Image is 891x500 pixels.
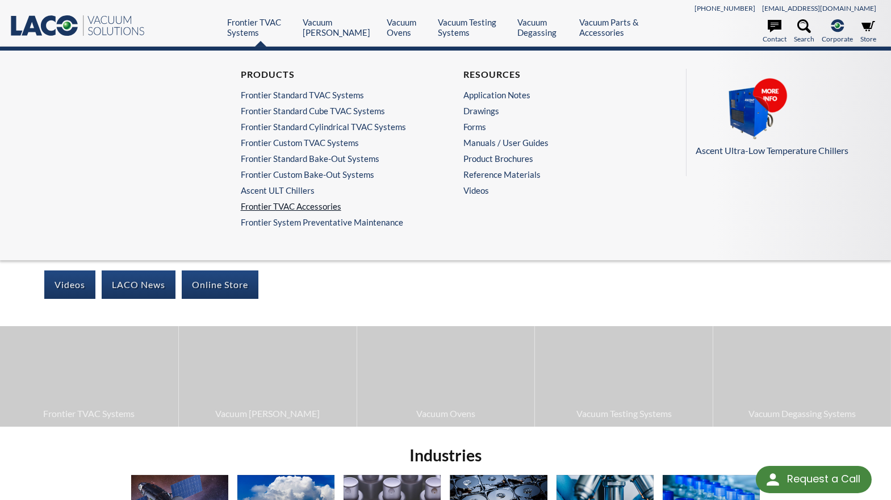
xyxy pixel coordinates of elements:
[241,185,423,195] a: Ascent ULT Chillers
[463,153,645,164] a: Product Brochures
[696,78,873,158] a: Ascent Ultra-Low Temperature Chillers
[696,78,809,141] img: Ascent_Chillers_Pods__LVS_.png
[102,270,175,299] a: LACO News
[822,34,853,44] span: Corporate
[695,4,755,13] a: [PHONE_NUMBER]
[463,122,645,132] a: Forms
[241,69,423,81] h4: Products
[463,106,645,116] a: Drawings
[6,406,173,421] span: Frontier TVAC Systems
[787,466,860,492] div: Request a Call
[764,470,782,489] img: round button
[241,169,423,180] a: Frontier Custom Bake-Out Systems
[241,137,423,148] a: Frontier Custom TVAC Systems
[463,169,645,180] a: Reference Materials
[241,90,423,100] a: Frontier Standard TVAC Systems
[179,326,357,426] a: Vacuum [PERSON_NAME]
[794,19,814,44] a: Search
[713,326,891,426] a: Vacuum Degassing Systems
[363,406,529,421] span: Vacuum Ovens
[860,19,876,44] a: Store
[463,185,651,195] a: Videos
[241,201,423,211] a: Frontier TVAC Accessories
[303,17,378,37] a: Vacuum [PERSON_NAME]
[241,217,428,227] a: Frontier System Preventative Maintenance
[241,106,423,116] a: Frontier Standard Cube TVAC Systems
[756,466,872,493] div: Request a Call
[535,326,713,426] a: Vacuum Testing Systems
[357,326,535,426] a: Vacuum Ovens
[541,406,707,421] span: Vacuum Testing Systems
[763,19,787,44] a: Contact
[463,137,645,148] a: Manuals / User Guides
[517,17,571,37] a: Vacuum Degassing
[387,17,429,37] a: Vacuum Ovens
[463,90,645,100] a: Application Notes
[44,270,95,299] a: Videos
[719,406,885,421] span: Vacuum Degassing Systems
[227,17,294,37] a: Frontier TVAC Systems
[241,153,423,164] a: Frontier Standard Bake-Out Systems
[762,4,876,13] a: [EMAIL_ADDRESS][DOMAIN_NAME]
[182,270,258,299] a: Online Store
[241,122,423,132] a: Frontier Standard Cylindrical TVAC Systems
[185,406,351,421] span: Vacuum [PERSON_NAME]
[127,445,764,466] h2: Industries
[438,17,509,37] a: Vacuum Testing Systems
[580,17,661,37] a: Vacuum Parts & Accessories
[463,69,645,81] h4: Resources
[696,143,873,158] p: Ascent Ultra-Low Temperature Chillers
